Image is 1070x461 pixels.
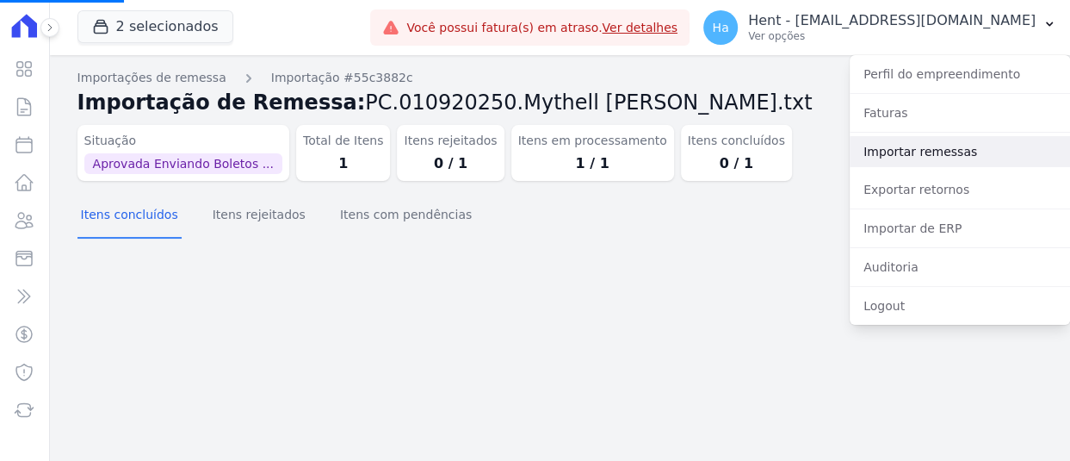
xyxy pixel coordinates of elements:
[77,194,182,239] button: Itens concluídos
[518,132,667,150] dt: Itens em processamento
[77,69,1042,87] nav: Breadcrumb
[850,213,1070,244] a: Importar de ERP
[690,3,1070,52] button: Ha Hent - [EMAIL_ADDRESS][DOMAIN_NAME] Ver opções
[850,252,1070,283] a: Auditoria
[271,69,413,87] a: Importação #55c3882c
[850,290,1070,321] a: Logout
[518,153,667,174] dd: 1 / 1
[209,194,309,239] button: Itens rejeitados
[84,132,282,150] dt: Situação
[404,153,497,174] dd: 0 / 1
[712,22,728,34] span: Ha
[748,12,1036,29] p: Hent - [EMAIL_ADDRESS][DOMAIN_NAME]
[748,29,1036,43] p: Ver opções
[602,21,677,34] a: Ver detalhes
[365,90,812,115] span: PC.010920250.Mythell [PERSON_NAME].txt
[404,132,497,150] dt: Itens rejeitados
[688,132,785,150] dt: Itens concluídos
[850,136,1070,167] a: Importar remessas
[337,194,475,239] button: Itens com pendências
[84,153,282,174] span: Aprovada Enviando Boletos ...
[688,153,785,174] dd: 0 / 1
[850,97,1070,128] a: Faturas
[77,87,1042,118] h2: Importação de Remessa:
[77,10,233,43] button: 2 selecionados
[406,19,677,37] span: Você possui fatura(s) em atraso.
[850,59,1070,90] a: Perfil do empreendimento
[303,132,384,150] dt: Total de Itens
[77,69,226,87] a: Importações de remessa
[850,174,1070,205] a: Exportar retornos
[303,153,384,174] dd: 1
